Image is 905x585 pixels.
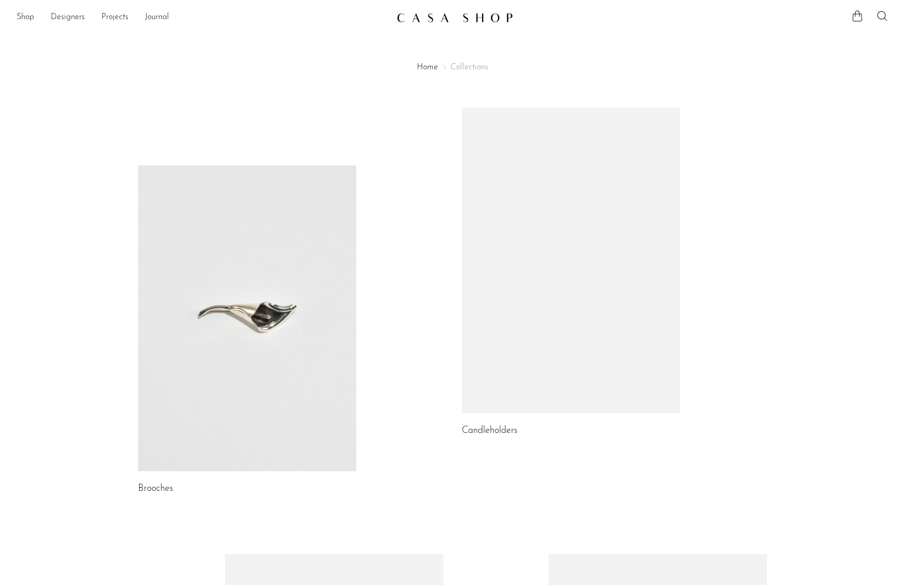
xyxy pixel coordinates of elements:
[17,9,388,26] nav: Desktop navigation
[462,426,518,436] a: Candleholders
[17,11,34,24] a: Shop
[138,484,173,493] a: Brooches
[51,11,85,24] a: Designers
[17,9,388,26] ul: NEW HEADER MENU
[417,63,438,71] a: Home
[145,11,169,24] a: Journal
[138,63,767,71] nav: Breadcrumbs
[450,63,488,71] span: Collections
[101,11,128,24] a: Projects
